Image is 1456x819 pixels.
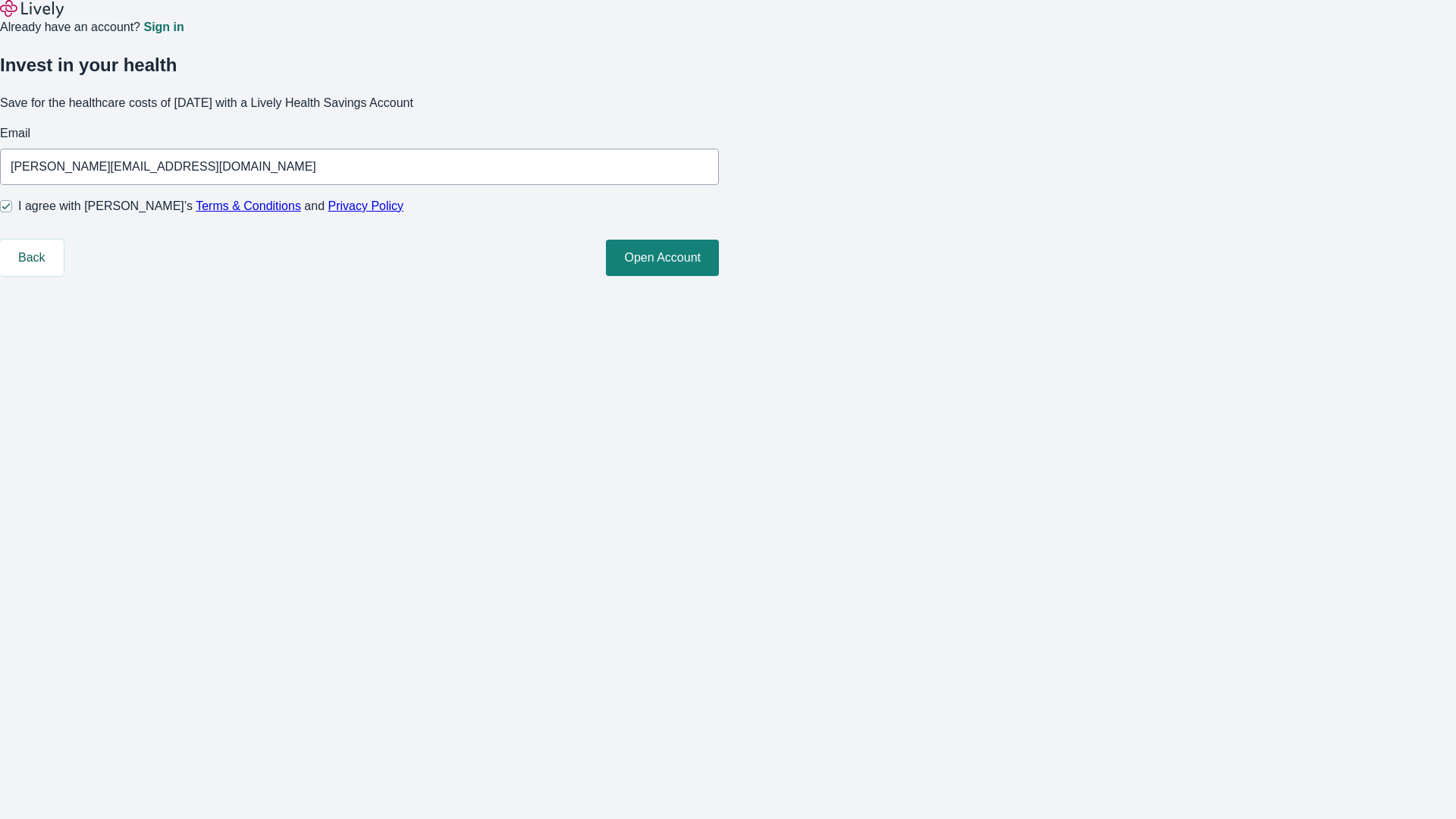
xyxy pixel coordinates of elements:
button: Open Account [606,240,719,276]
a: Terms & Conditions [196,199,301,212]
a: Privacy Policy [328,199,404,212]
a: Sign in [143,21,184,33]
span: I agree with [PERSON_NAME]’s and [18,197,403,215]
